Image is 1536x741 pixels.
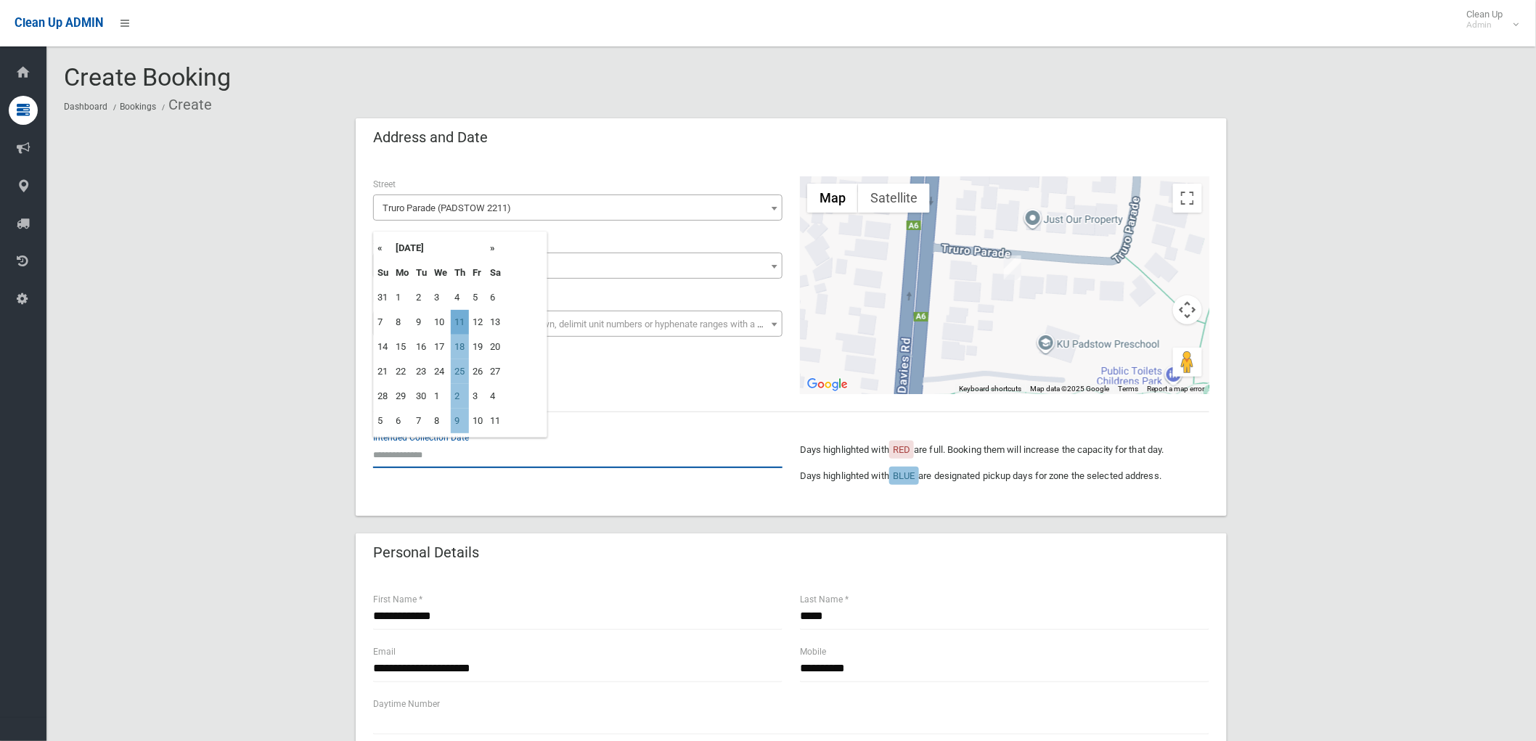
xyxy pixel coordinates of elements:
a: Dashboard [64,102,107,112]
td: 30 [412,384,430,409]
span: Truro Parade (PADSTOW 2211) [373,195,783,221]
span: 2A [377,256,779,277]
td: 18 [451,335,469,359]
small: Admin [1467,20,1503,30]
span: Create Booking [64,62,231,91]
td: 28 [374,384,392,409]
td: 11 [451,310,469,335]
th: Sa [486,261,504,285]
td: 16 [412,335,430,359]
td: 23 [412,359,430,384]
th: Su [374,261,392,285]
li: Create [158,91,212,118]
td: 29 [392,384,412,409]
td: 1 [392,285,412,310]
th: [DATE] [392,236,486,261]
a: Terms (opens in new tab) [1118,385,1138,393]
td: 8 [392,310,412,335]
td: 12 [469,310,486,335]
th: » [486,236,504,261]
span: Map data ©2025 Google [1030,385,1109,393]
td: 2 [412,285,430,310]
td: 7 [412,409,430,433]
button: Drag Pegman onto the map to open Street View [1173,348,1202,377]
td: 4 [451,285,469,310]
p: Days highlighted with are designated pickup days for zone the selected address. [800,467,1209,485]
td: 9 [412,310,430,335]
span: Truro Parade (PADSTOW 2211) [377,198,779,218]
td: 24 [430,359,451,384]
header: Personal Details [356,539,497,567]
td: 3 [469,384,486,409]
button: Show street map [807,184,858,213]
span: Clean Up [1460,9,1518,30]
span: 2A [373,253,783,279]
button: Show satellite imagery [858,184,930,213]
button: Keyboard shortcuts [959,384,1021,394]
td: 9 [451,409,469,433]
td: 3 [430,285,451,310]
th: Mo [392,261,412,285]
th: « [374,236,392,261]
td: 27 [486,359,504,384]
td: 17 [430,335,451,359]
header: Address and Date [356,123,505,152]
td: 11 [486,409,504,433]
td: 10 [469,409,486,433]
p: Days highlighted with are full. Booking them will increase the capacity for that day. [800,441,1209,459]
td: 2 [451,384,469,409]
td: 25 [451,359,469,384]
td: 5 [469,285,486,310]
td: 13 [486,310,504,335]
span: RED [893,444,910,455]
td: 15 [392,335,412,359]
td: 20 [486,335,504,359]
td: 6 [392,409,412,433]
td: 6 [486,285,504,310]
span: BLUE [893,470,915,481]
span: Select the unit number from the dropdown, delimit unit numbers or hyphenate ranges with a comma [383,319,788,329]
th: Fr [469,261,486,285]
th: We [430,261,451,285]
td: 21 [374,359,392,384]
div: 2A Truro Parade, PADSTOW NSW 2211 [1004,255,1021,280]
td: 10 [430,310,451,335]
td: 22 [392,359,412,384]
img: Google [804,375,851,394]
button: Toggle fullscreen view [1173,184,1202,213]
a: Report a map error [1147,385,1205,393]
button: Map camera controls [1173,295,1202,324]
th: Th [451,261,469,285]
td: 1 [430,384,451,409]
a: Open this area in Google Maps (opens a new window) [804,375,851,394]
td: 8 [430,409,451,433]
td: 31 [374,285,392,310]
a: Bookings [120,102,156,112]
td: 5 [374,409,392,433]
span: Clean Up ADMIN [15,16,103,30]
td: 19 [469,335,486,359]
th: Tu [412,261,430,285]
td: 4 [486,384,504,409]
td: 7 [374,310,392,335]
td: 14 [374,335,392,359]
td: 26 [469,359,486,384]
